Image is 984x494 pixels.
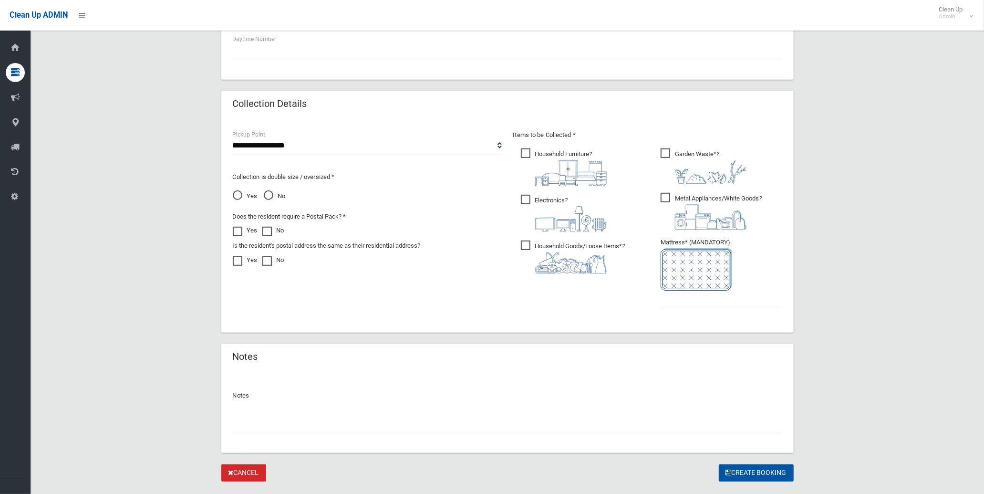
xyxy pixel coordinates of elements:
[233,225,258,236] label: Yes
[675,195,762,230] i: ?
[535,160,607,186] img: aa9efdbe659d29b613fca23ba79d85cb.png
[521,148,607,186] span: Household Furniture
[233,240,421,252] label: Is the resident's postal address the same as their residential address?
[675,160,746,184] img: 4fd8a5c772b2c999c83690221e5242e0.png
[221,95,319,113] header: Collection Details
[535,242,625,273] i: ?
[521,195,607,231] span: Electronics
[535,197,607,231] i: ?
[221,464,266,482] a: Cancel
[939,13,963,20] small: Admin
[262,225,284,236] label: No
[264,190,286,202] span: No
[513,129,782,141] p: Items to be Collected *
[934,6,972,20] span: Clean Up
[262,254,284,266] label: No
[719,464,794,482] button: Create Booking
[10,11,68,20] span: Clean Up ADMIN
[675,204,746,230] img: 36c1b0289cb1767239cdd3de9e694f19.png
[233,211,346,222] label: Does the resident require a Postal Pack? *
[535,206,607,231] img: 394712a680b73dbc3d2a6a3a7ffe5a07.png
[221,347,269,366] header: Notes
[233,254,258,266] label: Yes
[233,171,502,183] p: Collection is double size / oversized *
[535,252,607,273] img: b13cc3517677393f34c0a387616ef184.png
[233,190,258,202] span: Yes
[521,241,625,273] span: Household Goods/Loose Items*
[661,239,782,291] span: Mattress* (MANDATORY)
[661,248,732,291] img: e7408bece873d2c1783593a074e5cb2f.png
[661,148,746,184] span: Garden Waste*
[675,150,746,184] i: ?
[535,150,607,186] i: ?
[233,390,782,401] p: Notes
[661,193,762,230] span: Metal Appliances/White Goods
